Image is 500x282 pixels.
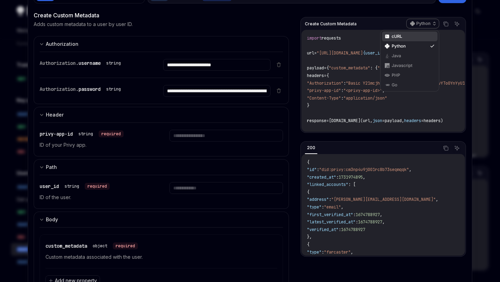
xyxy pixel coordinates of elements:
span: : [ [348,182,356,187]
div: PHP [392,72,428,78]
span: "email" [324,204,341,210]
button: expand input section [34,212,289,227]
span: = [324,65,326,71]
span: = [421,118,424,123]
span: "created_at" [307,174,336,180]
div: Create Custom Metadata [34,11,289,19]
span: "verified_at" [307,227,339,232]
span: Create Custom Metadata [305,21,357,27]
span: "latest_verified_at" [307,219,356,225]
span: , [351,249,353,255]
span: "id" [307,167,317,172]
span: = [324,73,326,78]
p: Python [416,21,431,26]
span: , [409,167,411,172]
div: required [85,183,110,190]
p: Custom metadata associated with the user. [45,253,277,261]
span: : { [370,65,377,71]
div: Path [46,163,57,171]
span: { [326,65,329,71]
span: Authorization. [40,60,78,66]
span: 1674788927 [356,212,380,217]
span: "type" [307,249,322,255]
span: user_id [40,183,59,189]
span: "key" [377,65,390,71]
span: custom_metadata [45,243,87,249]
span: : [317,167,319,172]
button: Ask AI [452,19,461,28]
div: Javascript [392,63,428,68]
p: Adds custom metadata to a user by user ID. [34,21,133,28]
span: payload, [385,118,404,123]
button: Ask AI [452,144,461,153]
span: = [326,118,329,123]
span: "application/json" [343,95,387,101]
span: : [322,204,324,210]
div: privy-app-id [40,130,124,138]
span: "[URL][DOMAIN_NAME] [317,50,363,56]
span: response [307,118,326,123]
div: Authorization.username [40,59,124,67]
span: headers [307,73,324,78]
div: Header [46,111,64,119]
button: Copy the contents from the code block [441,144,450,153]
span: 1731974895 [339,174,363,180]
span: : [339,227,341,232]
span: 1674788927 [358,219,382,225]
div: user_id [40,182,110,190]
span: privy-app-id [40,131,73,137]
span: "address" [307,197,329,202]
span: "first_verified_at" [307,212,353,217]
div: Authorization [46,40,78,48]
div: cURL [392,34,428,39]
button: expand input section [34,159,289,175]
div: Authorization.password [40,85,124,93]
span: : [353,212,356,217]
span: "farcaster" [324,249,351,255]
span: username [78,60,101,66]
span: Authorization. [40,86,78,92]
div: Go [392,82,428,88]
div: required [113,242,138,249]
span: { [326,73,329,78]
span: "privy-app-id" [307,88,341,93]
span: , [363,174,365,180]
div: Body [46,215,58,224]
span: , [380,212,382,217]
span: : [329,197,331,202]
span: json [373,118,382,123]
div: Java [392,53,428,59]
span: { [307,160,309,165]
span: payload [307,65,324,71]
span: url [307,50,314,56]
span: "linked_accounts" [307,182,348,187]
span: : [322,249,324,255]
span: password [78,86,101,92]
span: "type" [307,204,322,210]
div: required [99,130,124,137]
p: ID of the user. [40,193,153,202]
span: "Content-Type" [307,95,341,101]
span: 1674788927 [341,227,365,232]
button: expand input section [34,36,289,52]
span: }, [307,234,312,240]
span: [DOMAIN_NAME](url, [329,118,373,123]
button: expand input section [34,107,289,122]
div: Python [392,43,428,49]
span: "custom_metadata" [329,65,370,71]
span: { [307,189,309,195]
span: , [382,219,385,225]
div: custom_metadata [45,242,138,250]
span: "<privy-app-id>" [343,88,382,93]
div: Python [380,30,439,92]
div: 200 [305,144,317,152]
span: "Authorization" [307,80,343,86]
button: Copy the contents from the code block [441,19,450,28]
button: Python [406,18,439,30]
span: {user_id} [363,50,385,56]
span: , [436,197,438,202]
span: = [382,118,385,123]
span: : [356,219,358,225]
span: , [341,204,343,210]
span: "did:privy:cm3np4u9j001rc8b73seqmqqk" [319,167,409,172]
